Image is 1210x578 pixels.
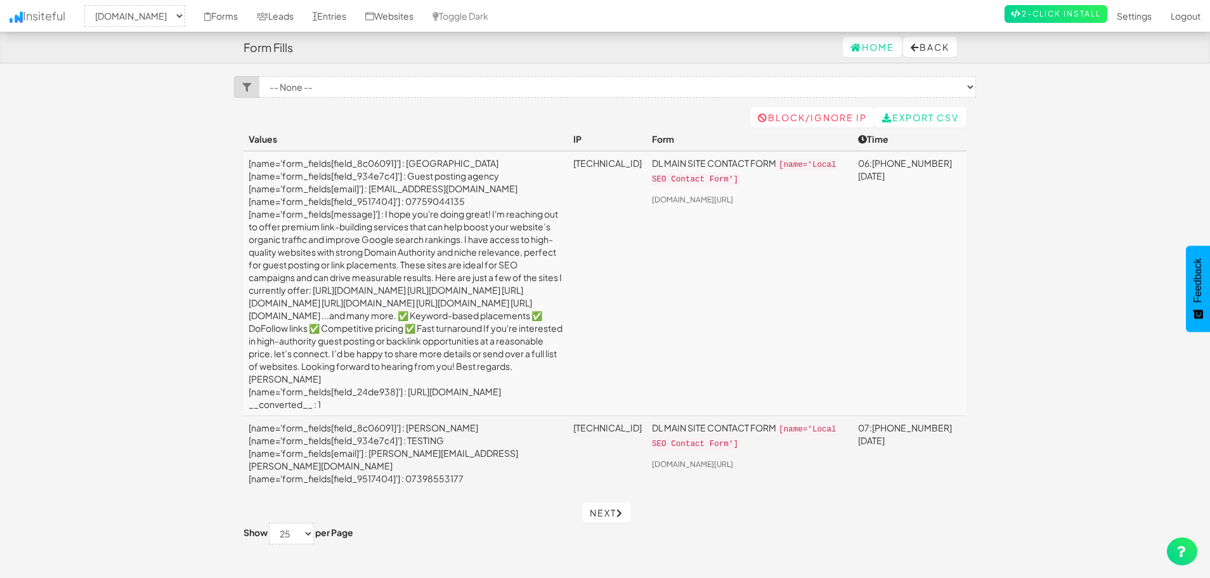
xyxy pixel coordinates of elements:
th: Time [853,128,966,151]
span: Feedback [1192,258,1204,303]
a: [DOMAIN_NAME][URL] [652,195,733,204]
a: Next [582,502,631,523]
label: per Page [315,526,353,539]
button: Back [903,37,957,57]
a: [DOMAIN_NAME][URL] [652,459,733,469]
td: 07:[PHONE_NUMBER][DATE] [853,416,966,490]
th: Values [244,128,568,151]
a: 2-Click Install [1005,5,1107,23]
td: [name='form_fields[field_8c06091]'] : [GEOGRAPHIC_DATA] [name='form_fields[field_934e7c4]'] : Gue... [244,151,568,416]
a: [TECHNICAL_ID] [573,157,642,169]
code: [name='Local SEO Contact Form'] [652,159,836,185]
code: [name='Local SEO Contact Form'] [652,424,836,450]
th: Form [647,128,853,151]
p: DL MAIN SITE CONTACT FORM [652,421,848,450]
a: Export CSV [875,107,966,128]
td: 06:[PHONE_NUMBER][DATE] [853,151,966,416]
a: Home [843,37,902,57]
img: icon.png [10,11,23,23]
a: Block/Ignore IP [750,107,875,128]
h4: Form Fills [244,41,293,54]
td: [name='form_fields[field_8c06091]'] : [PERSON_NAME] [name='form_fields[field_934e7c4]'] : TESTING... [244,416,568,490]
th: IP [568,128,647,151]
p: DL MAIN SITE CONTACT FORM [652,157,848,186]
a: [TECHNICAL_ID] [573,422,642,433]
button: Feedback - Show survey [1186,246,1210,332]
label: Show [244,526,268,539]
